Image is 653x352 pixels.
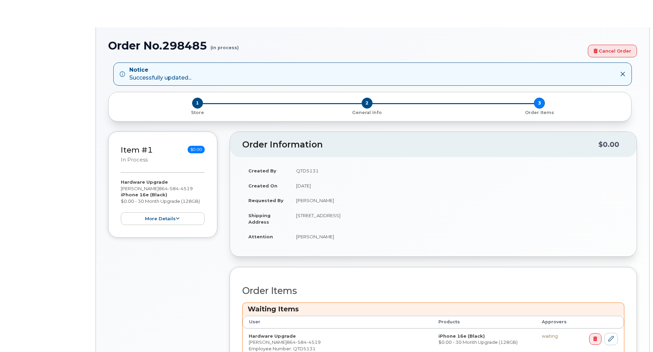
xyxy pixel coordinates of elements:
[432,316,536,328] th: Products
[248,198,284,203] strong: Requested By
[536,316,578,328] th: Approvers
[211,40,239,50] small: (in process)
[249,346,316,351] span: Employee Number: QTD5131
[290,163,624,178] td: QTD5131
[121,179,205,225] div: [PERSON_NAME] $0.00 - 30 Month Upgrade (128GB)
[129,66,191,74] strong: Notice
[114,109,281,116] a: 1 Store
[284,110,450,116] p: General Info
[243,316,432,328] th: User
[248,213,271,225] strong: Shipping Address
[290,229,624,244] td: [PERSON_NAME]
[121,157,148,163] small: in process
[249,333,296,339] strong: Hardware Upgrade
[179,186,193,191] span: 4519
[192,98,203,109] span: 1
[281,109,453,116] a: 2 General Info
[296,339,307,345] span: 584
[598,138,619,151] div: $0.00
[287,339,321,345] span: 864
[248,183,277,188] strong: Created On
[108,40,584,52] h1: Order No.298485
[362,98,373,109] span: 2
[588,45,637,57] a: Cancel Order
[168,186,179,191] span: 584
[121,192,167,197] strong: iPhone 16e (Black)
[248,168,276,173] strong: Created By
[117,110,278,116] p: Store
[242,286,624,296] h2: Order Items
[121,145,153,155] a: Item #1
[121,212,205,225] button: more details
[129,66,191,82] div: Successfully updated...
[248,234,273,239] strong: Attention
[542,333,571,339] div: waiting
[290,193,624,208] td: [PERSON_NAME]
[188,146,205,153] span: $0.00
[248,305,619,314] h3: Waiting Items
[121,179,168,185] strong: Hardware Upgrade
[290,208,624,229] td: [STREET_ADDRESS]
[159,186,193,191] span: 864
[290,178,624,193] td: [DATE]
[438,333,485,339] strong: iPhone 16e (Black)
[242,140,598,150] h2: Order Information
[307,339,321,345] span: 4519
